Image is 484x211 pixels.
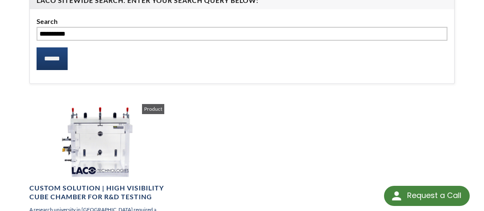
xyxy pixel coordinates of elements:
[37,16,448,27] label: Search
[407,186,461,205] div: Request a Call
[384,186,470,206] div: Request a Call
[390,189,403,203] img: round button
[142,104,164,114] span: Product
[29,184,165,201] h4: Custom Solution | High Visibility Cube Chamber for R&D Testing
